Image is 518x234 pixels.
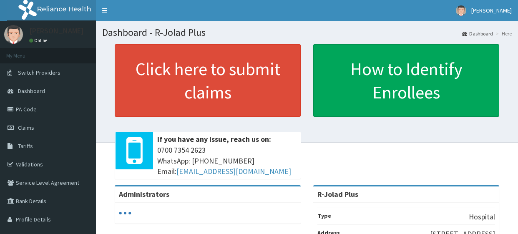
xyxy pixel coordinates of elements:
[456,5,466,16] img: User Image
[313,44,499,117] a: How to Identify Enrollees
[462,30,493,37] a: Dashboard
[471,7,512,14] span: [PERSON_NAME]
[494,30,512,37] li: Here
[119,189,169,199] b: Administrators
[317,189,358,199] strong: R-Jolad Plus
[119,207,131,219] svg: audio-loading
[29,38,49,43] a: Online
[115,44,301,117] a: Click here to submit claims
[18,124,34,131] span: Claims
[102,27,512,38] h1: Dashboard - R-Jolad Plus
[29,27,84,35] p: [PERSON_NAME]
[18,87,45,95] span: Dashboard
[157,145,297,177] span: 0700 7354 2623 WhatsApp: [PHONE_NUMBER] Email:
[157,134,271,144] b: If you have any issue, reach us on:
[18,142,33,150] span: Tariffs
[4,25,23,44] img: User Image
[469,211,495,222] p: Hospital
[317,212,331,219] b: Type
[176,166,291,176] a: [EMAIL_ADDRESS][DOMAIN_NAME]
[18,69,60,76] span: Switch Providers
